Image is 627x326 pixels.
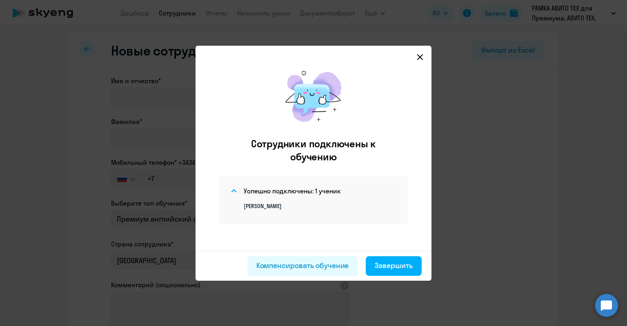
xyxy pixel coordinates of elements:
[244,186,341,195] h4: Успешно подключены: 1 ученик
[247,256,358,276] button: Компенсировать обучение
[366,256,422,276] button: Завершить
[256,260,349,271] div: Компенсировать обучение
[277,62,350,131] img: results
[244,202,398,210] p: [PERSON_NAME]
[235,137,392,163] h2: Сотрудники подключены к обучению
[375,260,413,271] div: Завершить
